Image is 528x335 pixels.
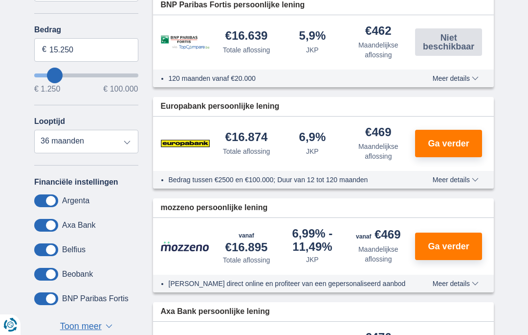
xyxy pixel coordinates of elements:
[57,320,115,334] button: Toon meer ▼
[103,85,138,93] span: € 100.000
[34,117,65,126] label: Looptijd
[306,45,319,55] div: JKP
[306,255,319,264] div: JKP
[62,294,129,303] label: BNP Paribas Fortis
[306,146,319,156] div: JKP
[62,245,86,254] label: Belfius
[223,255,270,265] div: Totale aflossing
[161,35,210,49] img: product.pl.alt BNP Paribas Fortis
[34,85,60,93] span: € 1.250
[169,73,412,83] li: 120 maanden vanaf €20.000
[34,73,138,77] input: wantToBorrow
[365,126,391,140] div: €469
[349,142,407,161] div: Maandelijkse aflossing
[415,130,482,157] button: Ga verder
[169,279,412,288] li: [PERSON_NAME] direct online en profiteer van een gepersonaliseerd aanbod
[415,28,482,56] button: Niet beschikbaar
[223,146,270,156] div: Totale aflossing
[349,244,407,264] div: Maandelijkse aflossing
[433,75,479,82] span: Meer details
[299,30,326,43] div: 5,9%
[60,320,102,333] span: Toon meer
[42,44,46,55] span: €
[425,280,486,287] button: Meer details
[299,131,326,144] div: 6,9%
[218,228,276,253] div: €16.895
[433,280,479,287] span: Meer details
[161,101,280,112] span: Europabank persoonlijke lening
[349,40,407,60] div: Maandelijkse aflossing
[225,131,268,144] div: €16.874
[106,324,112,328] span: ▼
[428,242,469,251] span: Ga verder
[62,270,93,279] label: Beobank
[356,229,400,242] div: €469
[34,25,138,34] label: Bedrag
[169,175,412,185] li: Bedrag tussen €2500 en €100.000; Duur van 12 tot 120 maanden
[365,25,391,38] div: €462
[428,139,469,148] span: Ga verder
[433,176,479,183] span: Meer details
[161,306,270,317] span: Axa Bank persoonlijke lening
[161,241,210,252] img: product.pl.alt Mozzeno
[62,221,95,230] label: Axa Bank
[425,74,486,82] button: Meer details
[34,178,118,187] label: Financiële instellingen
[283,228,341,253] div: 6,99%
[425,176,486,184] button: Meer details
[62,196,89,205] label: Argenta
[225,30,268,43] div: €16.639
[161,131,210,156] img: product.pl.alt Europabank
[418,33,479,51] span: Niet beschikbaar
[223,45,270,55] div: Totale aflossing
[161,202,268,214] span: mozzeno persoonlijke lening
[415,233,482,260] button: Ga verder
